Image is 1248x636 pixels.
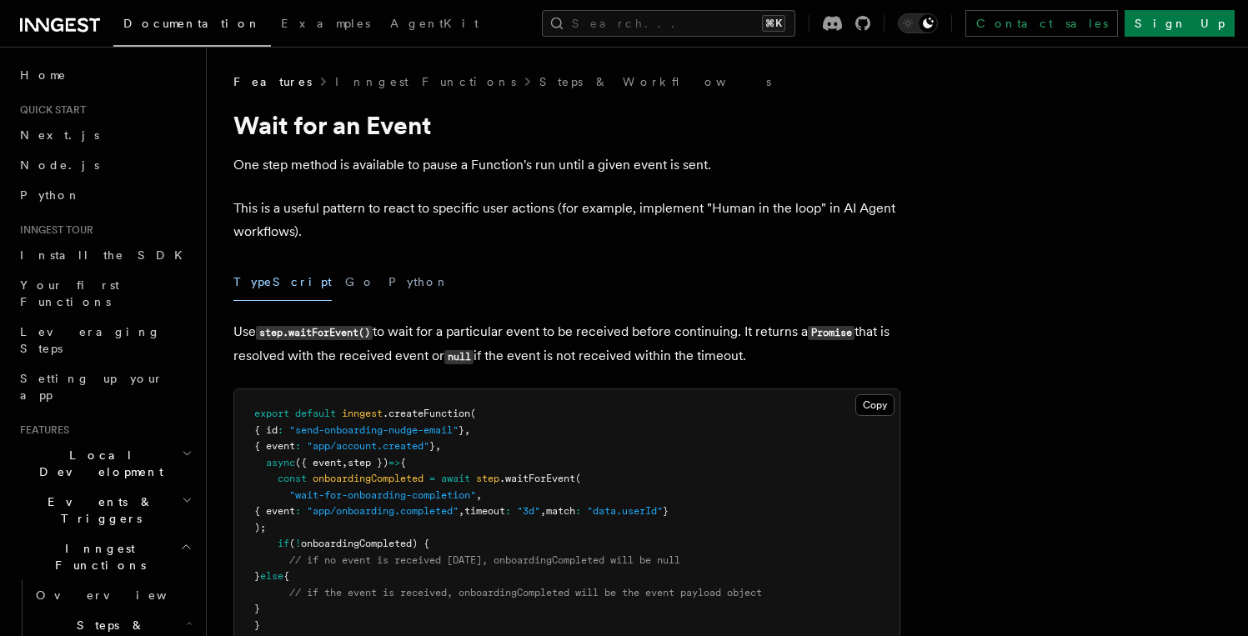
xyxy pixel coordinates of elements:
span: AgentKit [390,17,479,30]
span: , [476,489,482,501]
span: } [429,440,435,452]
span: => [388,457,400,468]
a: Inngest Functions [335,73,516,90]
span: match [546,505,575,517]
span: Features [233,73,312,90]
a: Examples [271,5,380,45]
a: Setting up your app [13,363,196,410]
button: Copy [855,394,895,416]
a: Python [13,180,196,210]
span: ( [289,538,295,549]
span: if [278,538,289,549]
span: else [260,570,283,582]
span: : [278,424,283,436]
span: { event [254,440,295,452]
button: Python [388,263,449,301]
span: "data.userId" [587,505,663,517]
span: { id [254,424,278,436]
span: { [400,457,406,468]
span: Home [20,67,67,83]
kbd: ⌘K [762,15,785,32]
span: onboardingCompleted [313,473,424,484]
span: Python [20,188,81,202]
span: export [254,408,289,419]
span: ( [470,408,476,419]
span: , [540,505,546,517]
span: "app/account.created" [307,440,429,452]
span: step [476,473,499,484]
span: , [342,457,348,468]
span: await [441,473,470,484]
span: Overview [36,588,208,602]
span: Inngest Functions [13,540,180,573]
span: default [295,408,336,419]
span: Events & Triggers [13,493,182,527]
span: , [435,440,441,452]
span: : [295,440,301,452]
span: timeout [464,505,505,517]
span: = [429,473,435,484]
span: Setting up your app [20,372,163,402]
span: ); [254,522,266,533]
code: Promise [808,326,855,340]
a: Your first Functions [13,270,196,317]
button: Search...⌘K [542,10,795,37]
p: One step method is available to pause a Function's run until a given event is sent. [233,153,900,177]
button: Local Development [13,440,196,487]
span: ( [575,473,581,484]
span: Next.js [20,128,99,142]
span: Inngest tour [13,223,93,237]
span: } [254,603,260,614]
span: step }) [348,457,388,468]
a: Install the SDK [13,240,196,270]
span: Quick start [13,103,86,117]
span: Your first Functions [20,278,119,308]
code: step.waitForEvent() [256,326,373,340]
span: ! [295,538,301,549]
span: : [505,505,511,517]
button: Events & Triggers [13,487,196,533]
span: inngest [342,408,383,419]
a: Steps & Workflows [539,73,771,90]
span: "wait-for-onboarding-completion" [289,489,476,501]
span: } [663,505,669,517]
span: ({ event [295,457,342,468]
span: Leveraging Steps [20,325,161,355]
span: "send-onboarding-nudge-email" [289,424,459,436]
a: AgentKit [380,5,489,45]
span: const [278,473,307,484]
span: // if no event is received [DATE], onboardingCompleted will be null [289,554,680,566]
button: Toggle dark mode [898,13,938,33]
a: Sign Up [1125,10,1235,37]
span: , [459,505,464,517]
button: Go [345,263,375,301]
span: // if the event is received, onboardingCompleted will be the event payload object [289,587,762,598]
a: Leveraging Steps [13,317,196,363]
span: { event [254,505,295,517]
span: Examples [281,17,370,30]
span: } [459,424,464,436]
span: Local Development [13,447,182,480]
code: null [444,350,474,364]
span: { [283,570,289,582]
button: TypeScript [233,263,332,301]
span: Node.js [20,158,99,172]
h1: Wait for an Event [233,110,900,140]
span: .createFunction [383,408,470,419]
span: , [464,424,470,436]
span: "3d" [517,505,540,517]
a: Next.js [13,120,196,150]
span: async [266,457,295,468]
span: } [254,570,260,582]
span: Features [13,423,69,437]
span: : [575,505,581,517]
a: Documentation [113,5,271,47]
span: } [254,619,260,631]
span: : [295,505,301,517]
p: Use to wait for a particular event to be received before continuing. It returns a that is resolve... [233,320,900,368]
p: This is a useful pattern to react to specific user actions (for example, implement "Human in the ... [233,197,900,243]
a: Overview [29,580,196,610]
span: Documentation [123,17,261,30]
a: Contact sales [965,10,1118,37]
span: "app/onboarding.completed" [307,505,459,517]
